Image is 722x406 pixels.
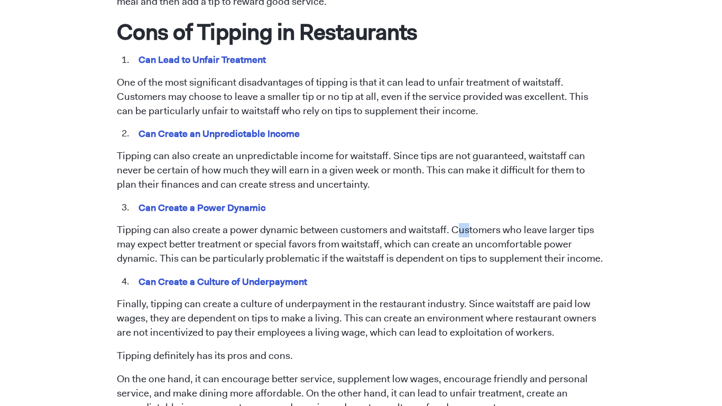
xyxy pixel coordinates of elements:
p: One of the most significant disadvantages of tipping is that it can lead to unfair treatment of w... [117,76,606,118]
p: Finally, tipping can create a culture of underpayment in the restaurant industry. Since waitstaff... [117,297,606,340]
p: Tipping definitely has its pros and cons. [117,349,606,363]
p: Tipping can also create an unpredictable income for waitstaff. Since tips are not guaranteed, wai... [117,149,606,192]
h1: Cons of Tipping in Restaurants [117,18,606,45]
mark: Can Create an Unpredictable Income [137,125,302,142]
mark: Can Lead to Unfair Treatment [137,51,268,68]
p: Tipping can also create a power dynamic between customers and waitstaff. Customers who leave larg... [117,223,606,266]
mark: Can Create a Power Dynamic [137,199,268,216]
mark: Can Create a Culture of Underpayment [137,273,309,290]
